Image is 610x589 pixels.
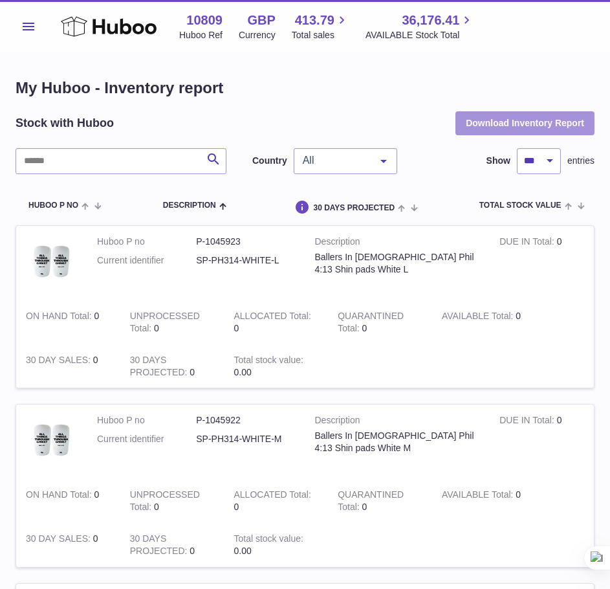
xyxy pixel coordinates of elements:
strong: Total stock value [234,533,303,547]
td: 0 [224,300,328,344]
img: product image [26,236,78,287]
dd: SP-PH314-WHITE-L [196,254,295,267]
strong: AVAILABLE Total [442,311,516,324]
td: 0 [120,300,224,344]
td: 0 [224,479,328,523]
strong: QUARANTINED Total [338,311,404,337]
strong: Description [315,414,481,430]
strong: ON HAND Total [26,311,94,324]
h2: Stock with Huboo [16,115,114,131]
strong: QUARANTINED Total [338,489,404,515]
td: 0 [16,479,120,523]
strong: 30 DAYS PROJECTED [130,533,190,559]
strong: 30 DAY SALES [26,355,93,368]
strong: UNPROCESSED Total [130,311,200,337]
strong: AVAILABLE Total [442,489,516,503]
strong: ALLOCATED Total [234,311,310,324]
span: 413.79 [295,12,334,29]
span: All [300,154,371,167]
dd: P-1045922 [196,414,295,427]
td: 0 [432,300,536,344]
dd: P-1045923 [196,236,295,248]
span: 0 [362,502,367,512]
td: 0 [120,523,224,567]
strong: DUE IN Total [499,236,556,250]
strong: DUE IN Total [499,415,556,428]
span: 0.00 [234,546,251,556]
strong: 30 DAYS PROJECTED [130,355,190,381]
dt: Current identifier [97,254,196,267]
label: Show [486,155,510,167]
dt: Huboo P no [97,236,196,248]
button: Download Inventory Report [455,111,594,135]
span: 36,176.41 [402,12,459,29]
img: product image [26,414,78,466]
dt: Current identifier [97,433,196,445]
strong: Total stock value [234,355,303,368]
span: 0 [362,323,367,333]
span: entries [567,155,594,167]
span: Huboo P no [28,201,78,210]
td: 0 [490,226,594,300]
strong: Description [315,236,481,251]
span: Description [163,201,216,210]
strong: ON HAND Total [26,489,94,503]
span: Total stock value [479,201,561,210]
span: 30 DAYS PROJECTED [313,204,395,212]
span: Total sales [292,29,349,41]
div: Ballers In [DEMOGRAPHIC_DATA] Phil 4:13 Shin pads White L [315,251,481,276]
div: Ballers In [DEMOGRAPHIC_DATA] Phil 4:13 Shin pads White M [315,430,481,454]
label: Country [252,155,287,167]
strong: 10809 [186,12,223,29]
td: 0 [490,405,594,479]
span: AVAILABLE Stock Total [365,29,475,41]
td: 0 [120,344,224,388]
strong: 30 DAY SALES [26,533,93,547]
dd: SP-PH314-WHITE-M [196,433,295,445]
span: 0.00 [234,367,251,377]
td: 0 [16,300,120,344]
strong: ALLOCATED Total [234,489,310,503]
h1: My Huboo - Inventory report [16,78,594,98]
td: 0 [120,479,224,523]
td: 0 [16,344,120,388]
td: 0 [16,523,120,567]
dt: Huboo P no [97,414,196,427]
div: Huboo Ref [179,29,223,41]
a: 36,176.41 AVAILABLE Stock Total [365,12,475,41]
strong: UNPROCESSED Total [130,489,200,515]
div: Currency [239,29,276,41]
a: 413.79 Total sales [292,12,349,41]
strong: GBP [247,12,275,29]
td: 0 [432,479,536,523]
